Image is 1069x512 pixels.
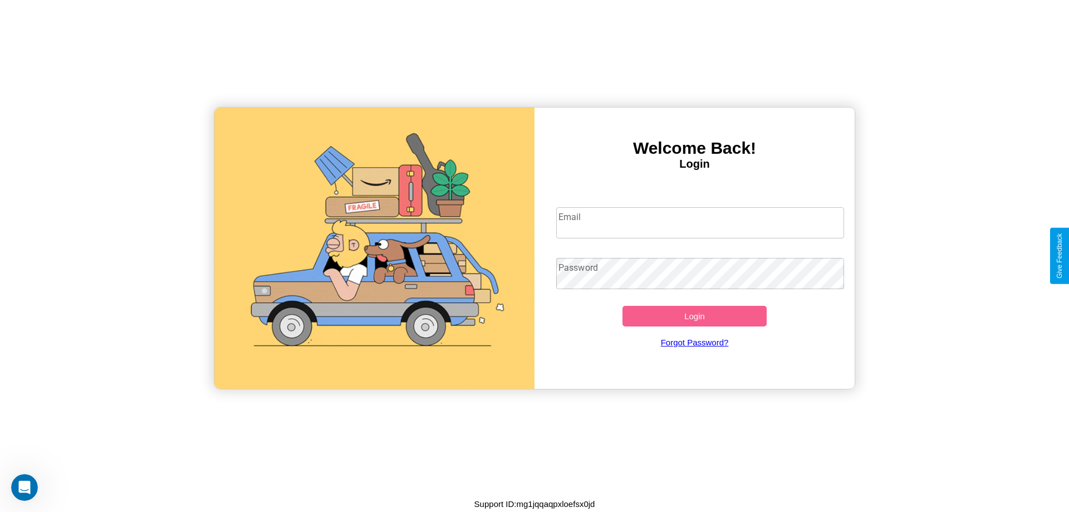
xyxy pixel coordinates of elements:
iframe: Intercom live chat [11,474,38,501]
button: Login [622,306,767,326]
p: Support ID: mg1jqqaqpxloefsx0jd [474,496,595,511]
a: Forgot Password? [551,326,839,358]
div: Give Feedback [1056,233,1063,279]
img: gif [214,108,534,389]
h3: Welcome Back! [534,139,855,158]
h4: Login [534,158,855,170]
